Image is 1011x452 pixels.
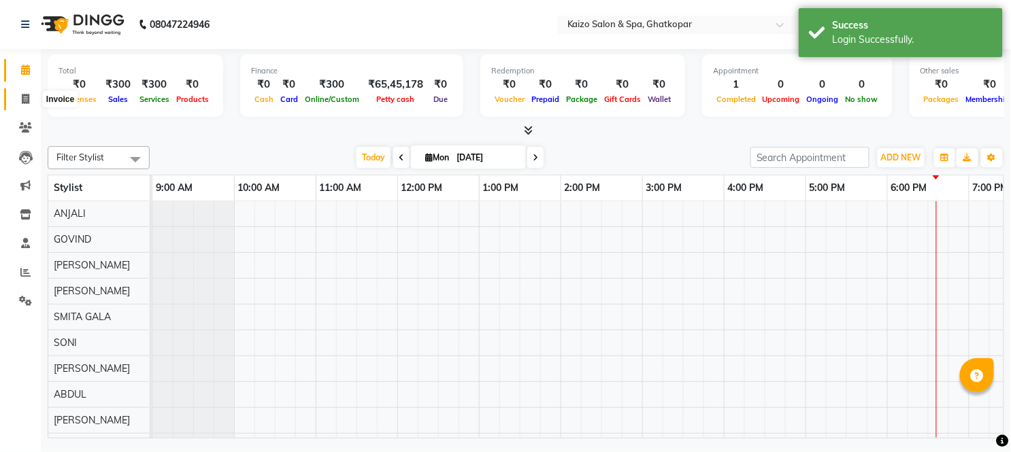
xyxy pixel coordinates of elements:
input: Search Appointment [750,147,869,168]
div: 1 [713,77,759,92]
span: [PERSON_NAME] [54,362,130,375]
span: Online/Custom [301,94,363,104]
div: ₹0 [277,77,301,92]
span: Today [357,147,391,168]
a: 2:00 PM [561,178,604,198]
b: 08047224946 [150,5,210,44]
div: ₹0 [528,77,563,92]
a: 4:00 PM [725,178,767,198]
a: 11:00 AM [316,178,365,198]
span: Wallet [644,94,674,104]
span: GOVIND [54,233,91,245]
div: ₹0 [491,77,528,92]
span: Filter Stylist [56,152,104,162]
div: 0 [803,77,842,92]
span: Petty cash [374,94,418,104]
span: SMITA GALA [54,311,111,323]
div: Success [833,18,993,33]
span: ANJALI [54,207,86,220]
span: Packages [921,94,963,104]
div: ₹0 [251,77,277,92]
div: ₹300 [136,77,173,92]
div: 0 [842,77,882,92]
span: Stylist [54,181,82,194]
div: Redemption [491,65,674,77]
span: [PERSON_NAME] [54,414,130,426]
div: ₹0 [601,77,644,92]
div: ₹0 [644,77,674,92]
span: No show [842,94,882,104]
div: Appointment [713,65,882,77]
div: Total [59,65,212,77]
input: 2025-09-01 [452,147,520,168]
span: ADD NEW [881,152,921,162]
div: ₹0 [921,77,963,92]
span: Completed [713,94,759,104]
span: Prepaid [528,94,563,104]
a: 10:00 AM [235,178,284,198]
span: Card [277,94,301,104]
span: [PERSON_NAME] [54,259,130,271]
span: Gift Cards [601,94,644,104]
span: Mon [422,152,452,162]
span: SONI [54,336,77,349]
span: Products [173,94,212,104]
span: Services [136,94,173,104]
span: Voucher [491,94,528,104]
div: ₹0 [173,77,212,92]
div: Finance [251,65,452,77]
div: ₹300 [100,77,136,92]
a: 3:00 PM [643,178,686,198]
div: ₹0 [429,77,452,92]
span: Package [563,94,601,104]
div: ₹65,45,178 [363,77,429,92]
span: [PERSON_NAME] [54,285,130,297]
img: logo [35,5,128,44]
span: Cash [251,94,277,104]
div: ₹0 [563,77,601,92]
div: ₹0 [59,77,100,92]
div: Login Successfully. [833,33,993,47]
a: 5:00 PM [806,178,849,198]
div: Invoice [43,91,78,107]
span: Ongoing [803,94,842,104]
a: 12:00 PM [398,178,446,198]
span: Due [430,94,451,104]
div: 0 [759,77,803,92]
a: 6:00 PM [888,178,931,198]
button: ADD NEW [878,148,925,167]
span: ABDUL [54,388,86,400]
a: 1:00 PM [480,178,523,198]
div: ₹300 [301,77,363,92]
span: Upcoming [759,94,803,104]
a: 9:00 AM [152,178,196,198]
span: Sales [105,94,131,104]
